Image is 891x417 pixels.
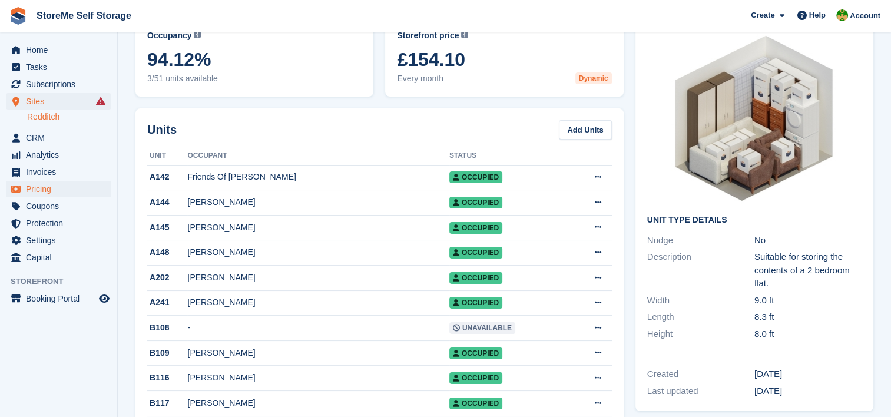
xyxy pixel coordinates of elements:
a: menu [6,130,111,146]
div: Last updated [647,385,754,398]
div: A241 [147,296,187,309]
a: menu [6,164,111,180]
div: [PERSON_NAME] [187,272,449,284]
img: StorMe [836,9,848,21]
div: B109 [147,347,187,359]
a: menu [6,215,111,231]
a: menu [6,290,111,307]
div: Width [647,294,754,307]
span: Help [809,9,826,21]
span: £154.10 [397,49,611,70]
span: Booking Portal [26,290,97,307]
div: [PERSON_NAME] [187,196,449,208]
a: Redditch [27,111,111,123]
div: [PERSON_NAME] [187,296,449,309]
div: [PERSON_NAME] [187,372,449,384]
div: [DATE] [754,368,862,381]
a: menu [6,59,111,75]
span: Storefront [11,276,117,287]
div: No [754,234,862,247]
span: Invoices [26,164,97,180]
span: Occupied [449,197,502,208]
span: Unavailable [449,322,515,334]
span: 94.12% [147,49,362,70]
div: Height [647,327,754,341]
div: Description [647,250,754,290]
div: B117 [147,397,187,409]
span: Capital [26,249,97,266]
a: menu [6,147,111,163]
span: Pricing [26,181,97,197]
div: Suitable for storing the contents of a 2 bedroom flat. [754,250,862,290]
a: Preview store [97,292,111,306]
div: Friends Of [PERSON_NAME] [187,171,449,183]
a: menu [6,232,111,249]
span: Occupied [449,222,502,234]
div: [PERSON_NAME] [187,397,449,409]
span: Create [751,9,774,21]
span: Occupied [449,171,502,183]
a: menu [6,76,111,92]
div: Nudge [647,234,754,247]
th: Status [449,147,568,166]
div: A142 [147,171,187,183]
span: Storefront price [397,29,459,42]
div: 9.0 ft [754,294,862,307]
div: A144 [147,196,187,208]
span: Occupied [449,297,502,309]
span: Protection [26,215,97,231]
div: A202 [147,272,187,284]
a: menu [6,198,111,214]
div: [PERSON_NAME] [187,221,449,234]
img: stora-icon-8386f47178a22dfd0bd8f6a31ec36ba5ce8667c1dd55bd0f319d3a0aa187defe.svg [9,7,27,25]
img: 75sqft%20web.jpg [666,29,843,206]
span: Tasks [26,59,97,75]
span: Every month [397,72,611,85]
h2: Unit Type details [647,216,862,225]
div: Length [647,310,754,324]
a: menu [6,181,111,197]
span: Account [850,10,880,22]
div: B116 [147,372,187,384]
span: Occupied [449,372,502,384]
i: Smart entry sync failures have occurred [96,97,105,106]
a: StoreMe Self Storage [32,6,136,25]
div: [PERSON_NAME] [187,347,449,359]
span: 3/51 units available [147,72,362,85]
div: [DATE] [754,385,862,398]
span: Occupied [449,398,502,409]
div: 8.3 ft [754,310,862,324]
span: Occupancy [147,29,191,42]
h2: Units [147,121,177,138]
div: B108 [147,322,187,334]
img: icon-info-grey-7440780725fd019a000dd9b08b2336e03edf1995a4989e88bcd33f0948082b44.svg [461,31,468,38]
span: Settings [26,232,97,249]
img: icon-info-grey-7440780725fd019a000dd9b08b2336e03edf1995a4989e88bcd33f0948082b44.svg [194,31,201,38]
th: Unit [147,147,187,166]
span: Analytics [26,147,97,163]
span: CRM [26,130,97,146]
a: menu [6,93,111,110]
div: 8.0 ft [754,327,862,341]
div: A148 [147,246,187,259]
a: Add Units [559,120,611,140]
a: menu [6,42,111,58]
th: Occupant [187,147,449,166]
div: A145 [147,221,187,234]
span: Subscriptions [26,76,97,92]
span: Sites [26,93,97,110]
span: Occupied [449,347,502,359]
td: - [187,316,449,341]
div: Dynamic [575,72,612,84]
div: [PERSON_NAME] [187,246,449,259]
span: Coupons [26,198,97,214]
span: Home [26,42,97,58]
span: Occupied [449,247,502,259]
div: Created [647,368,754,381]
span: Occupied [449,272,502,284]
a: menu [6,249,111,266]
